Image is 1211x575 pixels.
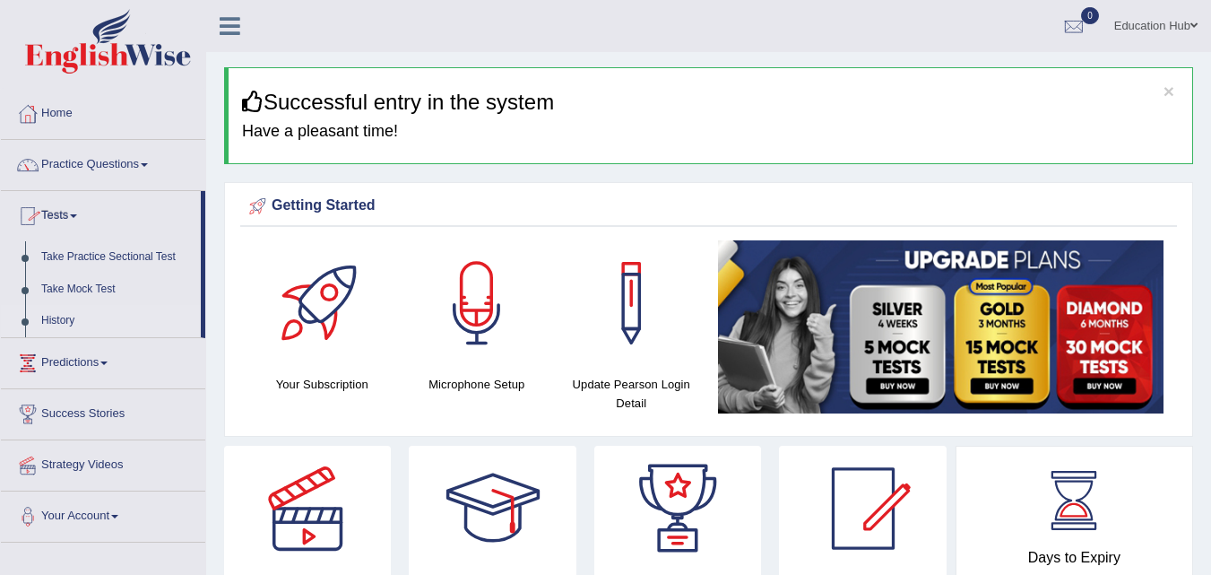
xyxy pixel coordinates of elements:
[1,89,205,134] a: Home
[33,274,201,306] a: Take Mock Test
[33,241,201,274] a: Take Practice Sectional Test
[245,193,1172,220] div: Getting Started
[409,375,546,394] h4: Microphone Setup
[718,240,1164,414] img: small5.jpg
[1,338,205,383] a: Predictions
[1081,7,1099,24] span: 0
[1,140,205,185] a: Practice Questions
[1163,82,1174,100] button: ×
[1,492,205,536] a: Your Account
[242,123,1179,141] h4: Have a pleasant time!
[1,440,205,485] a: Strategy Videos
[1,191,201,236] a: Tests
[242,91,1179,114] h3: Successful entry in the system
[1,389,205,434] a: Success Stories
[33,305,201,337] a: History
[563,375,700,413] h4: Update Pearson Login Detail
[976,550,1172,566] h4: Days to Expiry
[254,375,391,394] h4: Your Subscription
